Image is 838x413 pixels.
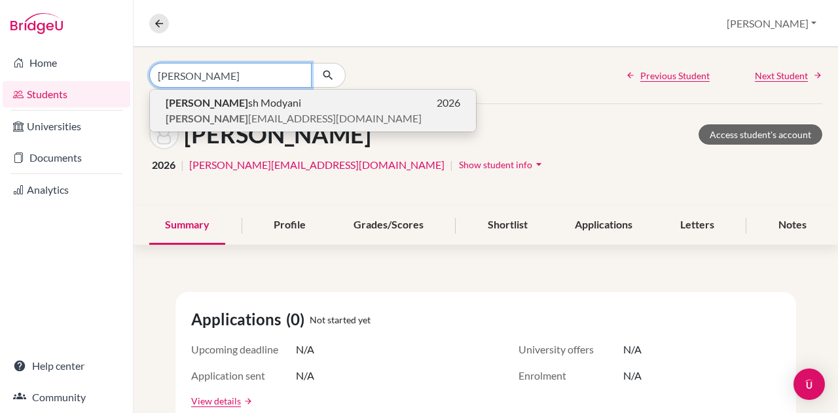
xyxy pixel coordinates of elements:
span: Applications [191,308,286,331]
a: arrow_forward [241,397,253,406]
a: Analytics [3,177,130,203]
span: N/A [296,368,314,384]
div: Shortlist [472,206,543,245]
a: Community [3,384,130,410]
button: [PERSON_NAME]sh Modyani2026[PERSON_NAME][EMAIL_ADDRESS][DOMAIN_NAME] [150,90,476,132]
span: sh Modyani [166,95,301,111]
span: (0) [286,308,310,331]
a: Access student's account [699,124,822,145]
button: Show student infoarrow_drop_down [458,154,546,175]
a: View details [191,394,241,408]
div: Grades/Scores [338,206,439,245]
span: Previous Student [640,69,710,82]
span: 2026 [437,95,460,111]
span: [EMAIL_ADDRESS][DOMAIN_NAME] [166,111,422,126]
div: Open Intercom Messenger [793,368,825,400]
a: Students [3,81,130,107]
span: | [450,157,453,173]
a: Home [3,50,130,76]
span: | [181,157,184,173]
i: arrow_drop_down [532,158,545,171]
img: Bridge-U [10,13,63,34]
span: N/A [623,368,642,384]
span: Application sent [191,368,296,384]
div: Applications [559,206,648,245]
span: Enrolment [519,368,623,384]
input: Find student by name... [149,63,312,88]
span: Show student info [459,159,532,170]
a: Next Student [755,69,822,82]
b: [PERSON_NAME] [166,112,248,124]
button: [PERSON_NAME] [721,11,822,36]
div: Notes [763,206,822,245]
span: Next Student [755,69,808,82]
a: [PERSON_NAME][EMAIL_ADDRESS][DOMAIN_NAME] [189,157,445,173]
a: Universities [3,113,130,139]
div: Profile [258,206,321,245]
div: Summary [149,206,225,245]
a: Help center [3,353,130,379]
img: Vera Spaas's avatar [149,120,179,149]
div: Letters [665,206,730,245]
a: Documents [3,145,130,171]
span: N/A [623,342,642,357]
b: [PERSON_NAME] [166,96,248,109]
span: University offers [519,342,623,357]
span: 2026 [152,157,175,173]
h1: [PERSON_NAME] [184,120,371,149]
span: Upcoming deadline [191,342,296,357]
a: Previous Student [626,69,710,82]
span: N/A [296,342,314,357]
span: Not started yet [310,313,371,327]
